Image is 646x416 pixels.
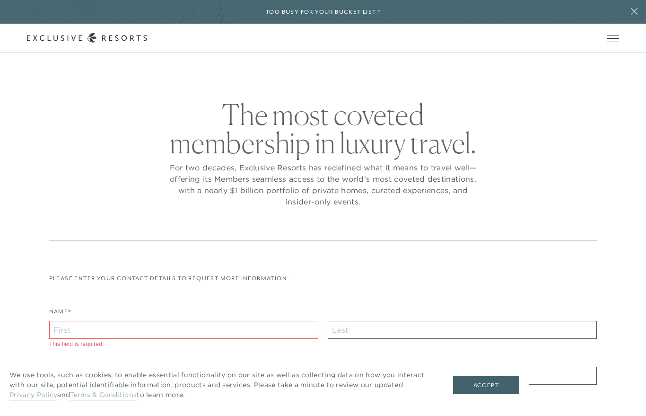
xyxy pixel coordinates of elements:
[266,8,380,17] h6: Too busy for your bucket list?
[167,162,479,207] p: For two decades, Exclusive Resorts has redefined what it means to travel well—offering its Member...
[328,354,376,367] label: Postal Code*
[49,321,318,339] input: First
[70,390,137,400] a: Terms & Conditions
[49,341,104,348] li: This field is required.
[328,321,597,339] input: Last
[9,390,57,400] a: Privacy Policy
[9,370,434,400] p: We use tools, such as cookies, to enable essential functionality on our site as well as collectin...
[453,376,519,394] button: Accept
[607,35,619,42] button: Open navigation
[49,354,71,367] label: Email*
[167,100,479,157] h2: The most coveted membership in luxury travel.
[49,274,597,283] p: Please enter your contact details to request more information:
[49,307,71,321] label: Name*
